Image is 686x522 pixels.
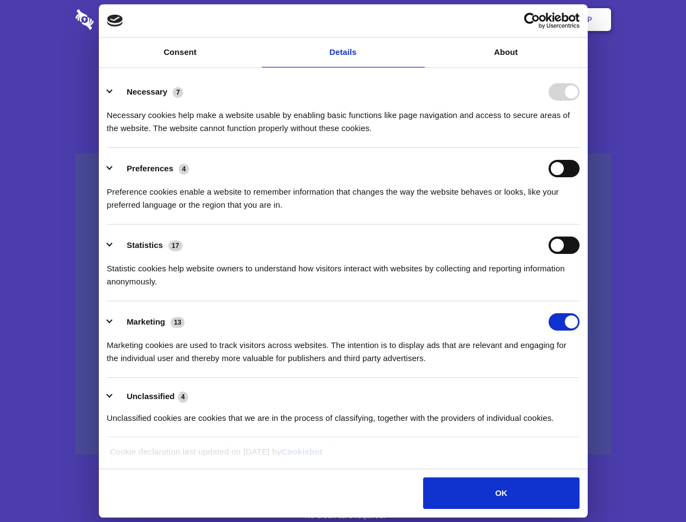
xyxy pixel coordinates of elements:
a: Wistia video thumbnail [75,153,611,455]
a: Cookiebot [281,447,323,456]
a: Details [262,38,425,67]
a: Pricing [319,3,366,36]
label: Preferences [127,164,173,173]
div: Necessary cookies help make a website usable by enabling basic functions like page navigation and... [107,101,580,135]
a: Login [493,3,540,36]
button: Statistics (17) [107,237,190,254]
label: Statistics [127,240,163,250]
a: Contact [440,3,490,36]
button: OK [423,477,579,509]
a: Usercentrics Cookiebot - opens in a new window [484,13,580,29]
div: Marketing cookies are used to track visitors across websites. The intention is to display ads tha... [107,331,580,365]
a: About [425,38,588,67]
div: Statistic cookies help website owners to understand how visitors interact with websites by collec... [107,254,580,288]
img: logo-wordmark-white-trans-d4663122ce5f474addd5e946df7df03e33cb6a1c49d2221995e7729f52c070b2.svg [75,9,168,30]
button: Preferences (4) [107,160,196,177]
h1: Eliminate Slack Data Loss. [75,49,611,88]
span: 7 [173,87,183,98]
div: Cookie declaration last updated on [DATE] by [102,445,584,467]
button: Marketing (13) [107,313,192,331]
a: Consent [99,38,262,67]
div: Unclassified cookies are cookies that we are in the process of classifying, together with the pro... [107,403,580,425]
label: Marketing [127,317,165,326]
div: Preference cookies enable a website to remember information that changes the way the website beha... [107,177,580,212]
span: 17 [168,240,182,251]
iframe: Drift Widget Chat Controller [632,468,673,509]
span: 13 [171,317,185,328]
label: Necessary [127,87,167,96]
img: logo [107,15,123,27]
h4: Auto-redaction of sensitive data, encrypted data sharing and self-destructing private chats. Shar... [75,99,611,135]
button: Unclassified (4) [107,390,195,403]
button: Necessary (7) [107,83,190,101]
span: 4 [178,391,188,402]
span: 4 [179,164,189,175]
